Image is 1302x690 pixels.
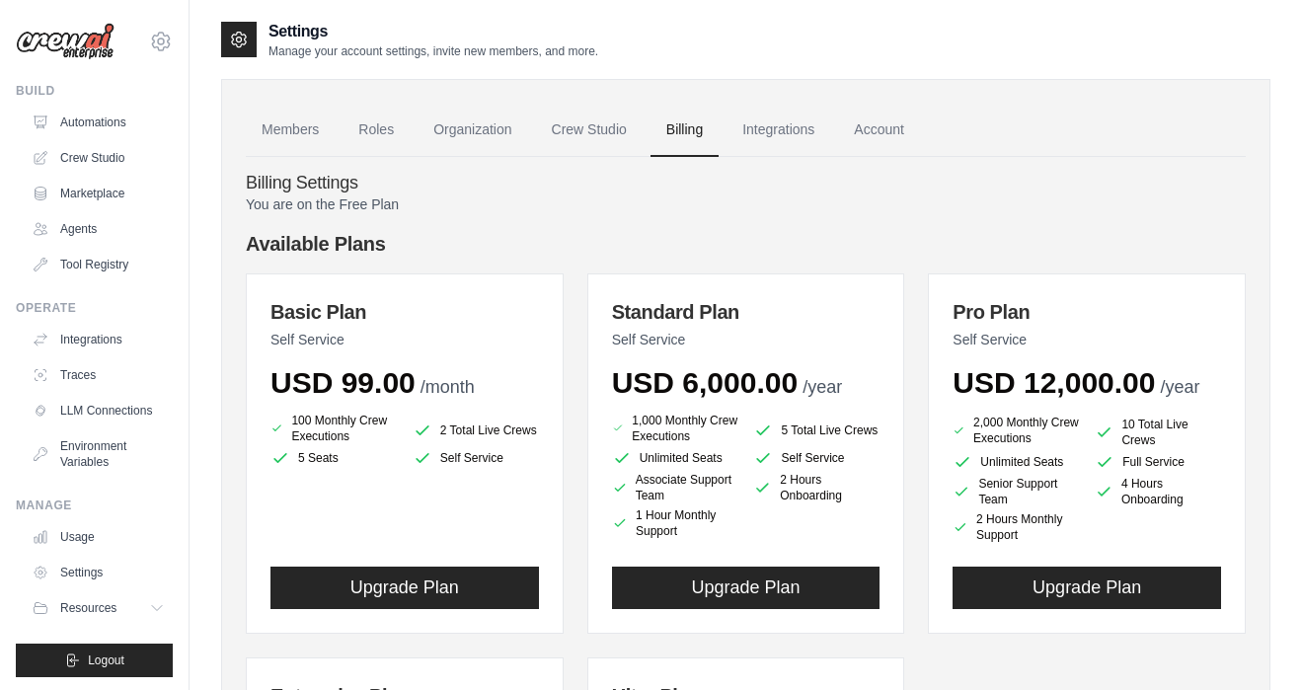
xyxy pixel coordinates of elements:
li: Unlimited Seats [612,448,738,468]
p: Self Service [953,330,1221,349]
div: Operate [16,300,173,316]
li: 2,000 Monthly Crew Executions [953,413,1079,448]
p: Self Service [612,330,881,349]
li: Unlimited Seats [953,452,1079,472]
span: /year [803,377,842,397]
a: Tool Registry [24,249,173,280]
li: 4 Hours Onboarding [1095,476,1221,507]
h4: Billing Settings [246,173,1246,194]
li: 1 Hour Monthly Support [612,507,738,539]
li: 100 Monthly Crew Executions [270,413,397,444]
a: Environment Variables [24,430,173,478]
li: 10 Total Live Crews [1095,417,1221,448]
li: 2 Hours Monthly Support [953,511,1079,543]
a: Marketplace [24,178,173,209]
button: Upgrade Plan [612,567,881,609]
li: Self Service [753,448,880,468]
h3: Standard Plan [612,298,881,326]
a: Integrations [24,324,173,355]
span: USD 6,000.00 [612,366,798,399]
a: Usage [24,521,173,553]
div: Manage [16,498,173,513]
img: Logo [16,23,115,60]
li: 1,000 Monthly Crew Executions [612,413,738,444]
span: /month [421,377,475,397]
a: Crew Studio [536,104,643,157]
li: Associate Support Team [612,472,738,503]
h3: Pro Plan [953,298,1221,326]
p: Self Service [270,330,539,349]
span: Resources [60,600,116,616]
a: Integrations [727,104,830,157]
li: 2 Hours Onboarding [753,472,880,503]
p: Manage your account settings, invite new members, and more. [268,43,598,59]
span: USD 12,000.00 [953,366,1155,399]
li: Full Service [1095,452,1221,472]
button: Upgrade Plan [270,567,539,609]
a: LLM Connections [24,395,173,426]
h4: Available Plans [246,230,1246,258]
a: Agents [24,213,173,245]
p: You are on the Free Plan [246,194,1246,214]
h2: Settings [268,20,598,43]
span: Logout [88,652,124,668]
a: Billing [651,104,719,157]
div: Build [16,83,173,99]
a: Crew Studio [24,142,173,174]
a: Traces [24,359,173,391]
li: Senior Support Team [953,476,1079,507]
li: 5 Seats [270,448,397,468]
span: USD 99.00 [270,366,416,399]
li: 2 Total Live Crews [413,417,539,444]
a: Members [246,104,335,157]
button: Logout [16,644,173,677]
li: Self Service [413,448,539,468]
a: Roles [343,104,410,157]
h3: Basic Plan [270,298,539,326]
a: Account [838,104,920,157]
button: Upgrade Plan [953,567,1221,609]
li: 5 Total Live Crews [753,417,880,444]
a: Settings [24,557,173,588]
button: Resources [24,592,173,624]
a: Automations [24,107,173,138]
span: /year [1160,377,1199,397]
a: Organization [418,104,527,157]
